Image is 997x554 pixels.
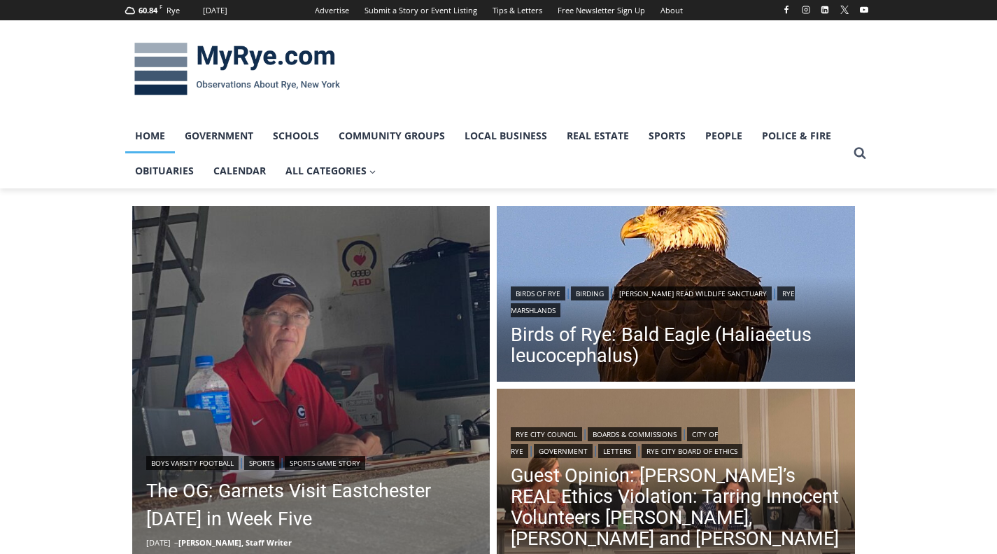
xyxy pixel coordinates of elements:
[511,284,841,317] div: | | |
[160,3,162,11] span: F
[285,456,365,470] a: Sports Game Story
[639,118,695,153] a: Sports
[329,118,455,153] a: Community Groups
[511,424,841,458] div: | | | | |
[497,206,855,385] a: Read More Birds of Rye: Bald Eagle (Haliaeetus leucocephalus)
[178,537,292,548] a: [PERSON_NAME], Staff Writer
[752,118,841,153] a: Police & Fire
[244,456,279,470] a: Sports
[511,465,841,549] a: Guest Opinion: [PERSON_NAME]’s REAL Ethics Violation: Tarring Innocent Volunteers [PERSON_NAME], ...
[174,537,178,548] span: –
[816,1,833,18] a: Linkedin
[511,427,582,441] a: Rye City Council
[534,444,593,458] a: Government
[836,1,853,18] a: X
[125,118,847,189] nav: Primary Navigation
[146,537,171,548] time: [DATE]
[847,141,872,166] button: View Search Form
[598,444,636,458] a: Letters
[203,4,227,17] div: [DATE]
[455,118,557,153] a: Local Business
[798,1,814,18] a: Instagram
[511,324,841,366] a: Birds of Rye: Bald Eagle (Haliaeetus leucocephalus)
[557,118,639,153] a: Real Estate
[125,153,204,188] a: Obituaries
[588,427,681,441] a: Boards & Commissions
[146,453,476,470] div: | |
[642,444,742,458] a: Rye City Board of Ethics
[125,118,175,153] a: Home
[276,153,386,188] a: All Categories
[175,118,263,153] a: Government
[167,4,180,17] div: Rye
[856,1,872,18] a: YouTube
[778,1,795,18] a: Facebook
[511,286,565,300] a: Birds of Rye
[263,118,329,153] a: Schools
[497,206,855,385] img: [PHOTO: Bald Eagle (Haliaeetus leucocephalus) at the Playland Boardwalk in Rye, New York. Credit:...
[614,286,772,300] a: [PERSON_NAME] Read Wildlife Sanctuary
[146,456,239,470] a: Boys Varsity Football
[571,286,609,300] a: Birding
[139,5,157,15] span: 60.84
[146,477,476,533] a: The OG: Garnets Visit Eastchester [DATE] in Week Five
[204,153,276,188] a: Calendar
[125,33,349,106] img: MyRye.com
[695,118,752,153] a: People
[285,163,376,179] span: All Categories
